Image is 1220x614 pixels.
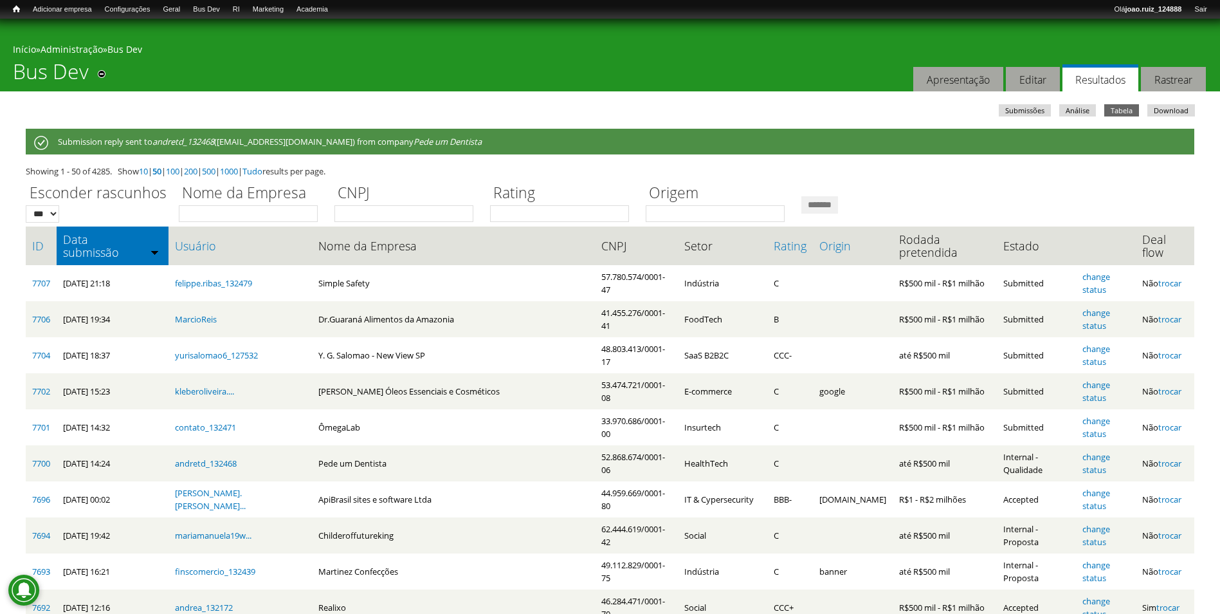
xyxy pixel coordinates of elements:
th: Rodada pretendida [893,227,997,265]
a: change status [1082,271,1110,295]
a: trocar [1158,277,1181,289]
div: Submission reply sent to ([EMAIL_ADDRESS][DOMAIN_NAME]) from company [26,129,1194,154]
th: Setor [678,227,767,265]
td: E-commerce [678,373,767,409]
a: trocar [1158,313,1181,325]
a: 7704 [32,349,50,361]
label: Nome da Empresa [179,182,326,205]
a: change status [1082,379,1110,404]
a: Análise [1059,104,1096,116]
td: R$500 mil - R$1 milhão [893,373,997,409]
a: change status [1082,523,1110,548]
td: até R$500 mil [893,554,997,590]
td: Submitted [997,373,1077,409]
a: Início [6,3,26,15]
td: Simple Safety [312,265,596,301]
strong: joao.ruiz_124888 [1125,5,1182,13]
td: [DATE] 21:18 [57,265,168,301]
a: trocar [1158,566,1181,577]
td: 48.803.413/0001-17 [595,337,678,373]
a: Tudo [242,165,262,177]
label: CNPJ [334,182,482,205]
a: 7693 [32,566,50,577]
td: C [767,265,813,301]
a: 7702 [32,386,50,397]
td: C [767,554,813,590]
a: 10 [139,165,148,177]
td: Insurtech [678,409,767,445]
td: 44.959.669/0001-80 [595,481,678,517]
a: Download [1147,104,1195,116]
a: Olájoao.ruiz_124888 [1107,3,1188,16]
td: R$500 mil - R$1 milhão [893,409,997,445]
td: Martinez Confecções [312,554,596,590]
td: ÔmegaLab [312,409,596,445]
a: Administração [41,43,103,55]
a: trocar [1158,349,1181,361]
a: andretd_132468 [175,458,237,469]
td: 53.474.721/0001-08 [595,373,678,409]
td: [DATE] 14:24 [57,445,168,481]
td: google [813,373,893,409]
a: Rastrear [1141,67,1206,92]
td: Não [1136,409,1194,445]
a: Marketing [246,3,290,16]
td: Indústria [678,554,767,590]
a: felippe.ribas_132479 [175,277,252,289]
td: 62.444.619/0001-42 [595,517,678,554]
th: Deal flow [1136,227,1194,265]
td: Internal - Qualidade [997,445,1077,481]
a: Início [13,43,36,55]
a: 7701 [32,422,50,433]
a: trocar [1156,602,1179,613]
td: até R$500 mil [893,445,997,481]
a: RI [226,3,246,16]
td: Internal - Proposta [997,517,1077,554]
td: Childeroffutureking [312,517,596,554]
td: 33.970.686/0001-00 [595,409,678,445]
td: BBB- [767,481,813,517]
a: change status [1082,415,1110,440]
td: [DATE] 19:34 [57,301,168,337]
a: Rating [774,239,806,252]
a: change status [1082,343,1110,367]
a: Tabela [1104,104,1139,116]
td: [DATE] 19:42 [57,517,168,554]
td: Não [1136,517,1194,554]
td: [DATE] 15:23 [57,373,168,409]
td: Indústria [678,265,767,301]
a: trocar [1158,530,1181,541]
a: change status [1082,559,1110,584]
td: [DATE] 16:21 [57,554,168,590]
td: até R$500 mil [893,337,997,373]
a: Geral [156,3,187,16]
a: change status [1082,307,1110,331]
a: trocar [1158,386,1181,397]
a: change status [1082,487,1110,512]
a: 200 [184,165,197,177]
td: R$500 mil - R$1 milhão [893,301,997,337]
a: finscomercio_132439 [175,566,255,577]
a: 7707 [32,277,50,289]
td: [PERSON_NAME] Óleos Essenciais e Cosméticos [312,373,596,409]
span: Início [13,5,20,14]
td: R$1 - R$2 milhões [893,481,997,517]
h1: Bus Dev [13,59,89,91]
td: banner [813,554,893,590]
a: Bus Dev [187,3,226,16]
td: Pede um Dentista [312,445,596,481]
a: Usuário [175,239,305,252]
td: [DOMAIN_NAME] [813,481,893,517]
td: até R$500 mil [893,517,997,554]
a: Resultados [1062,64,1138,92]
td: Não [1136,373,1194,409]
td: Não [1136,265,1194,301]
td: R$500 mil - R$1 milhão [893,265,997,301]
td: Submitted [997,409,1077,445]
a: 7696 [32,494,50,505]
td: 52.868.674/0001-06 [595,445,678,481]
a: Bus Dev [107,43,142,55]
td: Submitted [997,301,1077,337]
td: C [767,517,813,554]
a: trocar [1158,422,1181,433]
